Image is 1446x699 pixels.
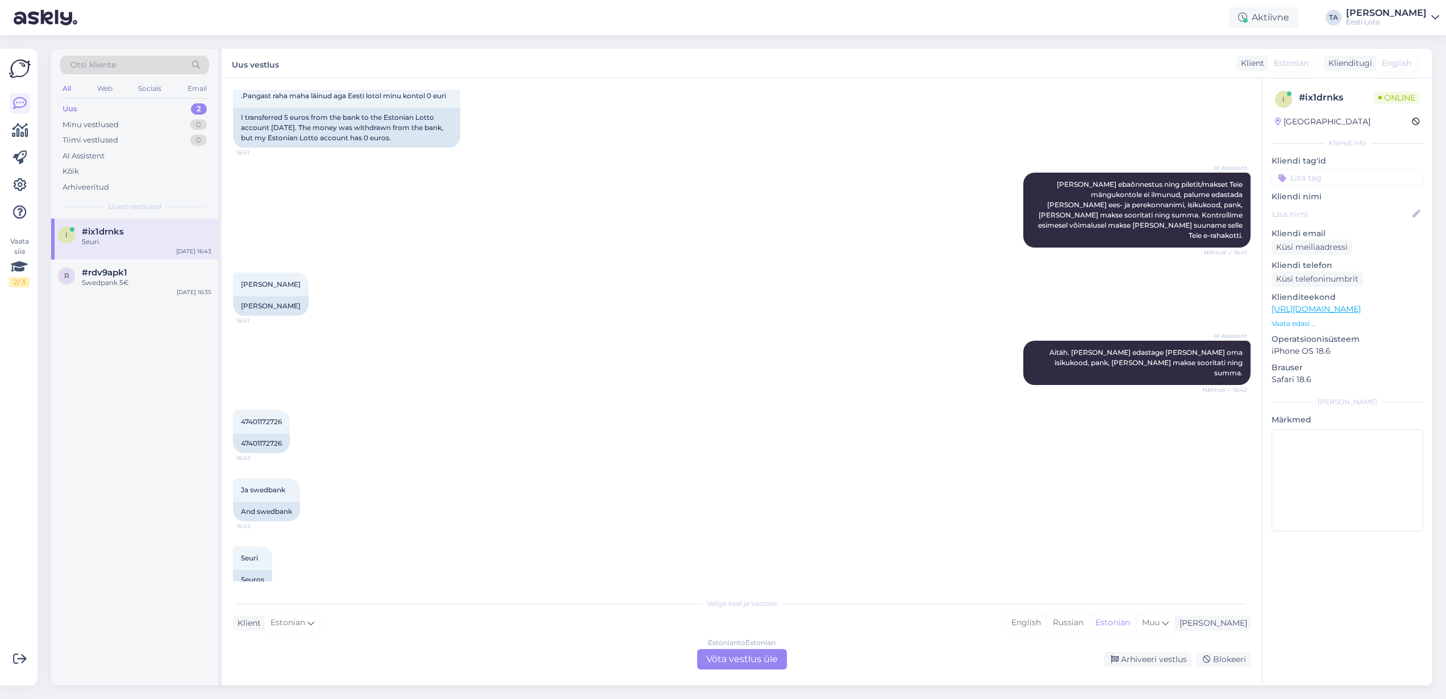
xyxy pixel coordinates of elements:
div: [PERSON_NAME] [1346,9,1427,18]
div: 5euri [82,237,211,247]
img: Askly Logo [9,58,31,79]
span: Otsi kliente [70,59,116,71]
span: Uued vestlused [109,202,161,212]
div: Kõik [62,166,79,177]
input: Lisa nimi [1272,208,1410,220]
div: Valige keel ja vastake [233,598,1251,609]
div: Estonian [1089,614,1136,631]
span: #ix1drnks [82,227,124,237]
div: [DATE] 16:43 [176,247,211,256]
p: Brauser [1272,362,1423,374]
div: 0 [190,135,207,146]
div: [PERSON_NAME] [1272,397,1423,407]
div: 2 [191,103,207,115]
div: Küsi telefoninumbrit [1272,271,1363,287]
div: Web [95,81,115,96]
span: Ja swedbank [241,485,285,494]
div: Swedpank 5€ [82,278,211,288]
div: [PERSON_NAME] [233,296,309,316]
div: Vaata siia [9,236,30,287]
div: AI Assistent [62,150,105,162]
div: And swedbank [233,502,300,521]
span: #rdv9apk1 [82,267,127,278]
span: i [65,231,68,239]
span: [PERSON_NAME] ebaõnnestus ning piletit/makset Teie mängukontole ei ilmunud, palume edastada [PERS... [1038,180,1244,240]
span: Estonian [270,617,305,629]
a: [PERSON_NAME]Eesti Loto [1346,9,1439,27]
span: Estonian [1274,57,1309,69]
span: [PERSON_NAME] [241,280,301,288]
div: Socials [136,81,164,96]
div: Võta vestlus üle [697,649,787,669]
div: Tiimi vestlused [62,135,118,146]
p: Operatsioonisüsteem [1272,333,1423,345]
div: I transferred 5 euros from the bank to the Estonian Lotto account [DATE]. The money was withdrawn... [233,108,460,148]
span: 16:41 [236,316,279,325]
div: Email [185,81,209,96]
div: 2 / 3 [9,277,30,287]
div: Estonian to Estonian [708,638,776,648]
div: Minu vestlused [62,119,119,131]
div: Kliendi info [1272,138,1423,148]
div: Klient [1236,57,1264,69]
p: Kliendi telefon [1272,259,1423,271]
div: Eesti Loto [1346,18,1427,27]
p: Kliendi email [1272,228,1423,240]
div: Uus [62,103,77,115]
span: Nähtud ✓ 16:41 [1204,248,1247,257]
div: 0 [190,119,207,131]
div: [DATE] 16:35 [177,288,211,296]
span: Nähtud ✓ 16:42 [1203,386,1247,394]
p: iPhone OS 18.6 [1272,345,1423,357]
span: 5euri [241,554,258,562]
div: 47401172726 [233,434,290,453]
a: [URL][DOMAIN_NAME] [1272,304,1361,314]
p: Klienditeekond [1272,291,1423,303]
div: Russian [1047,614,1089,631]
div: TA [1326,10,1341,26]
span: Aitäh. [PERSON_NAME] edastage [PERSON_NAME] oma isikukood, pank, [PERSON_NAME] makse sooritati ni... [1049,348,1244,377]
span: English [1382,57,1411,69]
div: 5euros [233,570,272,589]
div: [GEOGRAPHIC_DATA] [1275,116,1370,128]
div: Arhiveeri vestlus [1104,652,1191,667]
p: Kliendi tag'id [1272,155,1423,167]
span: 16:41 [236,148,279,157]
span: 16:42 [236,454,279,462]
span: 47401172726 [241,417,282,426]
span: AI Assistent [1205,332,1247,340]
span: Online [1374,91,1420,104]
div: All [60,81,73,96]
span: r [64,271,69,280]
span: i [1282,95,1285,103]
div: Arhiveeritud [62,182,109,193]
div: English [1006,614,1047,631]
div: Blokeeri [1196,652,1251,667]
label: Uus vestlus [232,56,279,71]
div: [PERSON_NAME] [1175,617,1247,629]
p: Vaata edasi ... [1272,319,1423,329]
p: Märkmed [1272,414,1423,426]
div: Klienditugi [1324,57,1372,69]
div: Küsi meiliaadressi [1272,240,1352,255]
span: 16:42 [236,522,279,530]
span: Muu [1142,617,1160,627]
input: Lisa tag [1272,169,1423,186]
p: Kliendi nimi [1272,191,1423,203]
div: # ix1drnks [1299,91,1374,104]
div: Aktiivne [1229,7,1298,28]
div: Klient [233,617,261,629]
span: AI Assistent [1205,164,1247,172]
p: Safari 18.6 [1272,374,1423,386]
